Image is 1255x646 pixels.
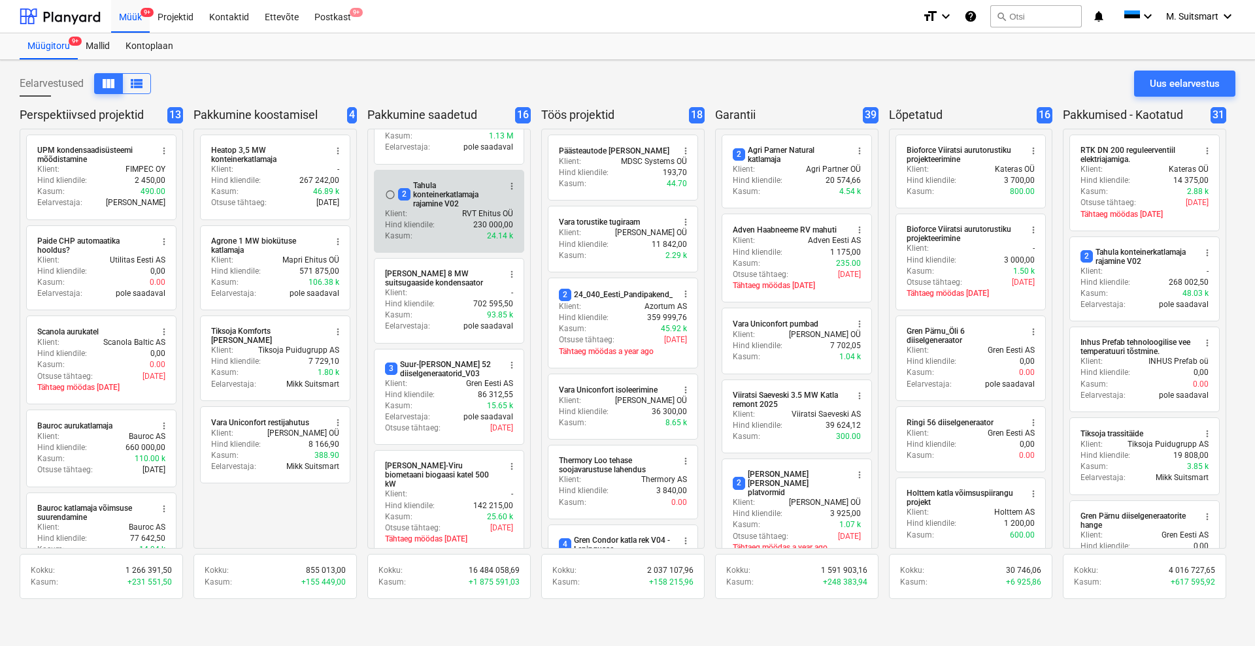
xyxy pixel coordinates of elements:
p: 7 729,10 [309,356,339,367]
p: Klient : [733,235,755,246]
div: Suur-[PERSON_NAME] 52 diiselgeneraatorid_V03 [385,360,499,378]
p: Tähtaeg möödas [DATE] [907,288,1035,299]
p: Klient : [559,301,581,312]
p: Utilitas Eesti AS [110,255,165,266]
p: Klient : [37,337,59,348]
span: more_vert [854,146,865,156]
p: [DATE] [838,269,861,280]
a: Kontoplaan [118,33,181,59]
p: 2.29 k [665,250,687,261]
p: Kateras OÜ [1169,164,1209,175]
p: 45.92 k [661,323,687,334]
p: RVT Ehitus OÜ [462,208,513,219]
i: keyboard_arrow_down [1140,8,1156,24]
span: more_vert [333,417,343,428]
span: Kuva veergudena [129,76,144,91]
p: Otsuse tähtaeg : [559,334,614,346]
p: Otsuse tähtaeg : [1080,197,1136,208]
span: more_vert [854,225,865,235]
p: Tähtaeg möödas [DATE] [37,382,165,393]
p: Eelarvestaja : [385,321,430,332]
p: Kasum : [1080,186,1108,197]
p: 14 375,00 [1173,175,1209,186]
p: [DATE] [1012,277,1035,288]
p: Klient : [211,164,233,175]
p: Tähtaeg möödas [DATE] [733,280,861,291]
p: 1 175,00 [830,247,861,258]
p: Kasum : [37,359,65,370]
span: 18 [689,107,705,123]
span: more_vert [854,470,865,480]
p: Viiratsi Saeveski AS [792,409,861,420]
p: 800.00 [1010,186,1035,197]
div: Bauroc aurukatlamaja [37,421,112,431]
p: Hind kliendile : [907,356,956,367]
span: more_vert [159,146,169,156]
p: 300.00 [836,431,861,442]
span: 9+ [141,8,154,17]
p: Klient : [1080,439,1103,450]
p: Klient : [211,255,233,266]
p: 24.14 k [487,231,513,242]
p: Klient : [733,329,755,340]
p: Klient : [733,164,755,175]
p: 1.80 k [318,367,339,378]
p: 48.03 k [1182,288,1209,299]
div: Tahula konteinerkatlamaja rajamine V02 [398,181,499,208]
p: Agri Partner OÜ [806,164,861,175]
p: 11 842,00 [652,239,687,250]
p: Kasum : [385,310,412,321]
p: 359 999,76 [647,312,687,323]
div: Eelarvestused [20,73,151,94]
span: more_vert [333,236,343,247]
p: Eelarvestaja : [37,197,82,208]
i: keyboard_arrow_down [1220,8,1235,24]
p: 8 166,90 [309,439,339,450]
span: more_vert [159,236,169,247]
span: more_vert [159,327,169,337]
p: Klient : [37,164,59,175]
p: Otsuse tähtaeg : [385,423,441,434]
p: 0.00 [150,277,165,288]
span: more_vert [680,536,691,546]
div: Bioforce Viiratsi aurutorustiku projekteerimine [907,225,1020,243]
p: 0.00 [1019,367,1035,378]
div: RTK DN 200 reguleerventiil elektriajamiga. [1080,146,1194,164]
span: 13 [167,107,183,123]
p: 3 700,00 [1004,175,1035,186]
p: [DATE] [1186,197,1209,208]
span: more_vert [507,181,517,191]
p: 230 000,00 [473,219,513,231]
p: Klient : [211,345,233,356]
p: Hind kliendile : [559,406,609,417]
p: Klient : [559,156,581,167]
p: Klient : [907,428,929,439]
span: more_vert [507,269,517,280]
p: 3 000,00 [1004,255,1035,266]
p: [DATE] [664,334,687,346]
p: Azortum AS [644,301,687,312]
p: pole saadaval [463,412,513,423]
button: Uus eelarvestus [1134,71,1235,97]
p: Hind kliendile : [211,266,261,277]
p: 702 595,50 [473,299,513,310]
p: Hind kliendile : [559,312,609,323]
p: 267 242,00 [299,175,339,186]
i: keyboard_arrow_down [938,8,954,24]
span: 9+ [69,37,82,46]
p: Kasum : [37,186,65,197]
p: Klient : [907,345,929,356]
p: Kasum : [211,367,239,378]
p: 1.04 k [839,351,861,363]
i: Abikeskus [964,8,977,24]
p: Gren Eesti AS [988,345,1035,356]
p: - [337,164,339,175]
p: Eelarvestaja : [211,288,256,299]
p: 44.70 [667,178,687,189]
p: Hind kliendile : [733,340,782,351]
p: Klient : [385,208,407,219]
p: Otsuse tähtaeg : [733,269,788,280]
p: 0,00 [1020,439,1035,450]
p: 0.00 [1193,379,1209,390]
p: Kasum : [907,367,934,378]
